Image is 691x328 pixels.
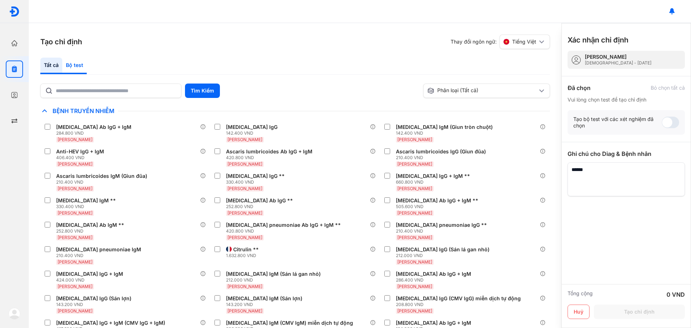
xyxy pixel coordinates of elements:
span: [PERSON_NAME] [397,186,432,191]
div: 1.632.800 VND [226,253,262,259]
div: Bộ test [62,58,87,74]
div: 143.200 VND [56,302,134,307]
span: [PERSON_NAME] [397,161,432,167]
div: Ascaris lumbricoides IgM (Giun đũa) [56,173,147,179]
span: [PERSON_NAME] [227,186,262,191]
div: [MEDICAL_DATA] pneumoniae Ab IgG + IgM ** [226,222,341,228]
div: [MEDICAL_DATA] IgM ** [56,197,116,204]
div: [MEDICAL_DATA] IgG + IgM [56,271,123,277]
span: [PERSON_NAME] [58,259,92,265]
div: [MEDICAL_DATA] IgG (Sán lợn) [56,295,131,302]
span: [PERSON_NAME] [227,308,262,314]
div: Đã chọn [568,84,591,92]
div: 252.800 VND [226,204,296,210]
div: Tất cả [40,58,62,74]
span: [PERSON_NAME] [227,137,262,142]
div: 210.400 VND [56,179,150,185]
span: Tiếng Việt [512,39,536,45]
div: Anti-HEV IgG + IgM [56,148,104,155]
div: 330.400 VND [56,204,119,210]
button: Tìm Kiếm [185,84,220,98]
div: 284.800 VND [56,130,134,136]
div: Tạo bộ test với các xét nghiệm đã chọn [573,116,662,129]
div: [MEDICAL_DATA] IgG ** [226,173,285,179]
span: [PERSON_NAME] [58,161,92,167]
div: 406.400 VND [56,155,107,161]
span: [PERSON_NAME] [227,210,262,216]
div: 212.000 VND [396,253,492,259]
span: [PERSON_NAME] [397,259,432,265]
div: 212.000 VND [226,277,324,283]
div: [MEDICAL_DATA] pneumoniae IgM [56,246,141,253]
div: Tổng cộng [568,290,593,299]
span: [PERSON_NAME] [227,284,262,289]
div: 142.400 VND [226,130,280,136]
div: 143.200 VND [226,302,305,307]
div: 505.600 VND [396,204,481,210]
span: [PERSON_NAME] [227,161,262,167]
span: [PERSON_NAME] [58,235,92,240]
div: [MEDICAL_DATA] IgM (CMV IgM) miễn dịch tự động [226,320,353,326]
span: [PERSON_NAME] [227,235,262,240]
div: [MEDICAL_DATA] Ab IgG + IgM [396,271,471,277]
span: [PERSON_NAME] [397,137,432,142]
div: [MEDICAL_DATA] IgG + IgM (CMV IgG + IgM) [56,320,165,326]
button: Huỷ [568,305,590,319]
div: [MEDICAL_DATA] IgG (CMV IgG) miễn dịch tự động [396,295,521,302]
div: 420.800 VND [226,228,344,234]
div: Citrulin ** [233,246,259,253]
div: [MEDICAL_DATA] Ab IgG ** [226,197,293,204]
div: 210.400 VND [396,228,490,234]
span: [PERSON_NAME] [58,186,92,191]
img: logo [9,6,20,17]
div: Ghi chú cho Diag & Bệnh nhân [568,149,685,158]
div: Vui lòng chọn test để tạo chỉ định [568,96,685,103]
div: 208.800 VND [396,302,524,307]
div: 210.400 VND [396,155,489,161]
div: 330.400 VND [226,179,288,185]
div: 420.800 VND [226,155,315,161]
div: [MEDICAL_DATA] Ab IgG + IgM ** [396,197,478,204]
span: [PERSON_NAME] [397,235,432,240]
div: [MEDICAL_DATA] IgM (Sán lợn) [226,295,302,302]
div: [MEDICAL_DATA] IgG [226,124,277,130]
div: [MEDICAL_DATA] Ab IgG + IgM [56,124,131,130]
div: 286.400 VND [396,277,474,283]
div: 660.800 VND [396,179,473,185]
div: 252.800 VND [56,228,127,234]
span: [PERSON_NAME] [397,308,432,314]
div: [MEDICAL_DATA] IgM (Sán lá gan nhỏ) [226,271,321,277]
div: Ascaris lumbricoides Ab IgG + IgM [226,148,312,155]
span: [PERSON_NAME] [58,308,92,314]
div: Thay đổi ngôn ngữ: [451,35,550,49]
div: [MEDICAL_DATA] Ab IgM ** [56,222,124,228]
img: logo [9,308,20,319]
div: 210.400 VND [56,253,144,259]
span: Bệnh Truyền Nhiễm [49,107,118,114]
div: 424.000 VND [56,277,126,283]
span: [PERSON_NAME] [397,210,432,216]
div: [MEDICAL_DATA] pneumoniae IgG ** [396,222,487,228]
div: [DEMOGRAPHIC_DATA] - [DATE] [585,60,651,66]
div: Phân loại (Tất cả) [427,87,537,94]
div: [MEDICAL_DATA] Ab IgG + IgM [396,320,471,326]
div: 0 VND [667,290,685,299]
span: [PERSON_NAME] [58,210,92,216]
span: [PERSON_NAME] [397,284,432,289]
div: Bỏ chọn tất cả [651,85,685,91]
div: [PERSON_NAME] [585,54,651,60]
button: Tạo chỉ định [594,305,685,319]
div: [MEDICAL_DATA] IgG + IgM ** [396,173,470,179]
span: [PERSON_NAME] [58,137,92,142]
div: 142.400 VND [396,130,496,136]
span: [PERSON_NAME] [58,284,92,289]
h3: Xác nhận chỉ định [568,35,628,45]
div: Ascaris lumbricoides IgG (Giun đũa) [396,148,486,155]
div: [MEDICAL_DATA] IgM (Giun tròn chuột) [396,124,493,130]
h3: Tạo chỉ định [40,37,82,47]
div: [MEDICAL_DATA] IgG (Sán lá gan nhỏ) [396,246,489,253]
